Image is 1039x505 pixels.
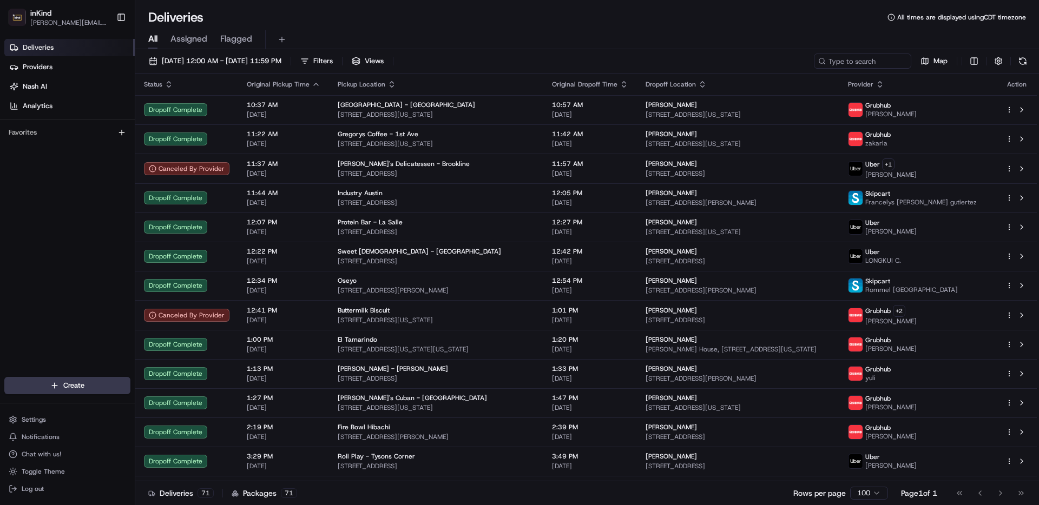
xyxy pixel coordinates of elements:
span: 1:01 PM [552,306,628,315]
span: Buttermilk Biscuit [338,306,390,315]
span: [DATE] [552,345,628,354]
span: 10:57 AM [552,101,628,109]
span: [PERSON_NAME] [646,218,697,227]
div: Packages [232,488,297,499]
span: [STREET_ADDRESS] [646,462,831,470]
span: Industry Austin [338,189,383,197]
span: [STREET_ADDRESS][US_STATE] [646,110,831,119]
span: [DATE] [247,110,320,119]
span: 12:54 PM [552,276,628,285]
span: inKind [30,8,51,18]
span: Rommel [GEOGRAPHIC_DATA] [865,285,958,294]
a: Deliveries [4,39,135,56]
button: Canceled By Provider [144,162,229,175]
span: 1:13 PM [247,364,320,373]
span: Skipcart [865,277,890,285]
span: Uber [865,160,880,169]
span: [STREET_ADDRESS][US_STATE] [338,110,535,119]
span: [DATE] [552,228,628,236]
span: 3:49 PM [552,452,628,461]
span: [DATE] [552,374,628,383]
a: Nash AI [4,78,135,95]
span: [DATE] [552,433,628,441]
span: [PERSON_NAME] [646,452,697,461]
img: profile_skipcart_partner.png [849,191,863,205]
span: 12:07 PM [247,218,320,227]
span: [STREET_ADDRESS] [646,316,831,324]
span: [DATE] [552,198,628,207]
span: Status [144,80,162,89]
span: [PERSON_NAME]'s Cuban - [GEOGRAPHIC_DATA] [338,394,487,402]
img: 5e692f75ce7d37001a5d71f1 [849,367,863,381]
span: Pickup Location [338,80,385,89]
span: [DATE] 12:00 AM - [DATE] 11:59 PM [162,56,281,66]
button: [DATE] 12:00 AM - [DATE] 11:59 PM [144,54,286,69]
span: [STREET_ADDRESS][US_STATE] [646,228,831,236]
span: [DATE] [247,403,320,412]
a: Analytics [4,97,135,115]
span: [STREET_ADDRESS][US_STATE] [338,139,535,148]
span: 12:27 PM [552,218,628,227]
button: Log out [4,481,130,496]
div: Action [1005,80,1028,89]
span: Create [63,381,84,390]
span: 11:37 AM [247,160,320,168]
span: [DATE] [552,403,628,412]
span: [STREET_ADDRESS] [338,169,535,178]
span: [PERSON_NAME] [646,247,697,256]
span: [PERSON_NAME] [646,189,697,197]
span: Fire Bowl Hibachi [338,423,390,431]
img: 5e692f75ce7d37001a5d71f1 [849,132,863,146]
span: [PERSON_NAME] [646,394,697,402]
span: [STREET_ADDRESS][US_STATE] [338,316,535,324]
button: [PERSON_NAME][EMAIL_ADDRESS][DOMAIN_NAME] [30,18,108,27]
span: [PERSON_NAME]'s Delicatessen - Brookline [338,160,470,168]
span: [PERSON_NAME] [865,432,917,441]
span: Provider [848,80,873,89]
span: [PERSON_NAME] [865,170,917,179]
span: Assigned [170,32,207,45]
span: Flagged [220,32,252,45]
span: [STREET_ADDRESS] [646,169,831,178]
img: 5e692f75ce7d37001a5d71f1 [849,308,863,322]
span: Deliveries [23,43,54,52]
span: [PERSON_NAME] [865,344,917,353]
span: [STREET_ADDRESS][US_STATE][US_STATE] [338,345,535,354]
div: Deliveries [148,488,214,499]
span: [PERSON_NAME] [865,317,917,325]
button: +1 [882,158,895,170]
span: [STREET_ADDRESS] [338,374,535,383]
span: [DATE] [247,169,320,178]
span: Grubhub [865,394,891,403]
img: profile_skipcart_partner.png [849,278,863,293]
span: yuli [865,374,891,382]
button: Map [916,54,952,69]
span: [PERSON_NAME] [646,423,697,431]
span: [DATE] [552,110,628,119]
img: uber-new-logo.jpeg [849,249,863,263]
span: [STREET_ADDRESS] [338,257,535,265]
span: Log out [22,484,44,493]
span: [PERSON_NAME] [865,403,917,411]
span: Uber [865,218,880,227]
span: [DATE] [552,169,628,178]
span: [PERSON_NAME] House, [STREET_ADDRESS][US_STATE] [646,345,831,354]
span: [DATE] [552,316,628,324]
span: [PERSON_NAME] [646,335,697,344]
span: 11:22 AM [247,130,320,138]
span: Nash AI [23,82,47,91]
span: 2:39 PM [552,423,628,431]
span: [DATE] [247,228,320,236]
span: [PERSON_NAME] [646,160,697,168]
span: zakaria [865,139,891,148]
img: inKind [9,9,26,26]
span: Francelys [PERSON_NAME] gutiertez [865,198,977,207]
button: Filters [295,54,338,69]
span: Uber [865,453,880,461]
span: [PERSON_NAME] [646,364,697,373]
span: [STREET_ADDRESS] [646,433,831,441]
button: Canceled By Provider [144,309,229,322]
span: 12:34 PM [247,276,320,285]
span: Oseyo [338,276,357,285]
button: Refresh [1015,54,1030,69]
